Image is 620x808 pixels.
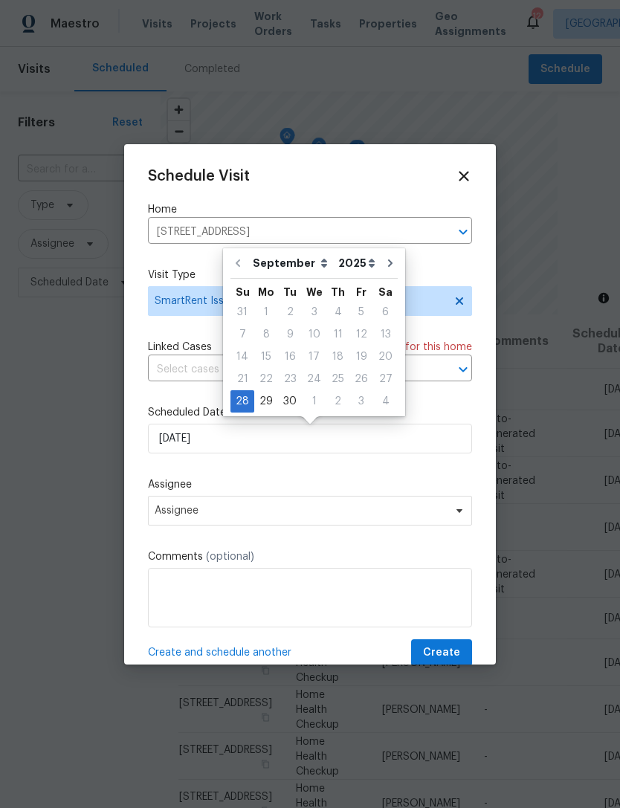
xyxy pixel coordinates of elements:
[326,323,349,346] div: Thu Sep 11 2025
[326,390,349,413] div: Thu Oct 02 2025
[230,346,254,367] div: 14
[148,221,430,244] input: Enter in an address
[148,340,212,355] span: Linked Cases
[148,477,472,492] label: Assignee
[254,369,278,390] div: 22
[411,639,472,667] button: Create
[249,252,335,274] select: Month
[230,301,254,323] div: Sun Aug 31 2025
[373,346,398,368] div: Sat Sep 20 2025
[373,369,398,390] div: 27
[254,323,278,346] div: Mon Sep 08 2025
[306,287,323,297] abbr: Wednesday
[254,346,278,368] div: Mon Sep 15 2025
[302,390,326,413] div: Wed Oct 01 2025
[236,287,250,297] abbr: Sunday
[278,302,302,323] div: 2
[227,248,249,278] button: Go to previous month
[254,390,278,413] div: Mon Sep 29 2025
[148,645,291,660] span: Create and schedule another
[230,390,254,413] div: Sun Sep 28 2025
[373,390,398,413] div: Sat Oct 04 2025
[326,369,349,390] div: 25
[326,302,349,323] div: 4
[230,323,254,346] div: Sun Sep 07 2025
[453,222,474,242] button: Open
[349,390,373,413] div: Fri Oct 03 2025
[349,346,373,368] div: Fri Sep 19 2025
[349,324,373,345] div: 12
[326,368,349,390] div: Thu Sep 25 2025
[254,346,278,367] div: 15
[302,346,326,367] div: 17
[349,301,373,323] div: Fri Sep 05 2025
[148,405,472,420] label: Scheduled Date
[302,323,326,346] div: Wed Sep 10 2025
[373,346,398,367] div: 20
[278,301,302,323] div: Tue Sep 02 2025
[254,301,278,323] div: Mon Sep 01 2025
[378,287,393,297] abbr: Saturday
[230,391,254,412] div: 28
[302,302,326,323] div: 3
[349,323,373,346] div: Fri Sep 12 2025
[373,324,398,345] div: 13
[278,391,302,412] div: 30
[148,268,472,282] label: Visit Type
[335,252,379,274] select: Year
[302,301,326,323] div: Wed Sep 03 2025
[254,302,278,323] div: 1
[155,505,446,517] span: Assignee
[278,369,302,390] div: 23
[278,368,302,390] div: Tue Sep 23 2025
[148,202,472,217] label: Home
[373,368,398,390] div: Sat Sep 27 2025
[356,287,366,297] abbr: Friday
[230,346,254,368] div: Sun Sep 14 2025
[326,346,349,367] div: 18
[456,168,472,184] span: Close
[278,390,302,413] div: Tue Sep 30 2025
[302,324,326,345] div: 10
[254,324,278,345] div: 8
[373,323,398,346] div: Sat Sep 13 2025
[453,359,474,380] button: Open
[373,391,398,412] div: 4
[349,369,373,390] div: 26
[230,369,254,390] div: 21
[230,368,254,390] div: Sun Sep 21 2025
[283,287,297,297] abbr: Tuesday
[331,287,345,297] abbr: Thursday
[254,391,278,412] div: 29
[230,324,254,345] div: 7
[254,368,278,390] div: Mon Sep 22 2025
[278,346,302,368] div: Tue Sep 16 2025
[302,346,326,368] div: Wed Sep 17 2025
[379,248,401,278] button: Go to next month
[278,324,302,345] div: 9
[326,391,349,412] div: 2
[148,358,430,381] input: Select cases
[373,302,398,323] div: 6
[148,169,250,184] span: Schedule Visit
[326,301,349,323] div: Thu Sep 04 2025
[326,346,349,368] div: Thu Sep 18 2025
[155,294,444,308] span: SmartRent Issue
[148,549,472,564] label: Comments
[349,302,373,323] div: 5
[206,552,254,562] span: (optional)
[349,346,373,367] div: 19
[230,302,254,323] div: 31
[302,391,326,412] div: 1
[326,324,349,345] div: 11
[278,323,302,346] div: Tue Sep 09 2025
[349,391,373,412] div: 3
[373,301,398,323] div: Sat Sep 06 2025
[278,346,302,367] div: 16
[258,287,274,297] abbr: Monday
[349,368,373,390] div: Fri Sep 26 2025
[302,369,326,390] div: 24
[148,424,472,453] input: M/D/YYYY
[423,644,460,662] span: Create
[302,368,326,390] div: Wed Sep 24 2025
